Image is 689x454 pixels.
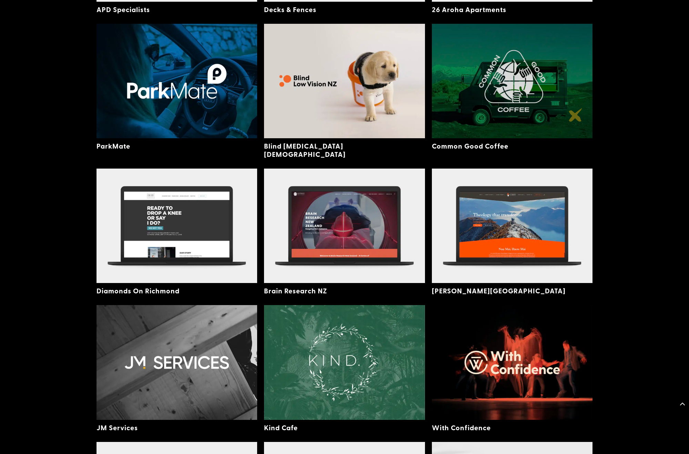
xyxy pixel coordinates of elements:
[264,286,327,295] a: Brain Research NZ
[264,141,346,159] a: Blind [MEDICAL_DATA][DEMOGRAPHIC_DATA]
[432,286,566,295] a: [PERSON_NAME][GEOGRAPHIC_DATA]
[264,305,425,420] img: Kind Cafe
[97,169,257,283] img: Diamonds On Richmond
[97,4,150,14] a: APD Specialists
[432,4,506,14] a: 26 Aroha Apartments
[97,286,180,295] a: Diamonds On Richmond
[97,141,130,151] a: ParkMate
[432,141,508,151] a: Common Good Coffee
[264,169,425,283] img: Brain Research NZ
[432,169,593,283] img: Carey Baptist College
[432,305,593,420] img: With Confidence
[97,305,257,420] img: JM Services
[264,24,425,138] img: Blind Low Vision NZ
[264,423,298,432] a: Kind Cafe
[432,24,593,138] img: Common Good Coffee
[264,4,316,14] a: Decks & Fences
[97,423,138,432] a: JM Services
[432,423,491,432] a: With Confidence
[97,24,257,138] img: ParkMate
